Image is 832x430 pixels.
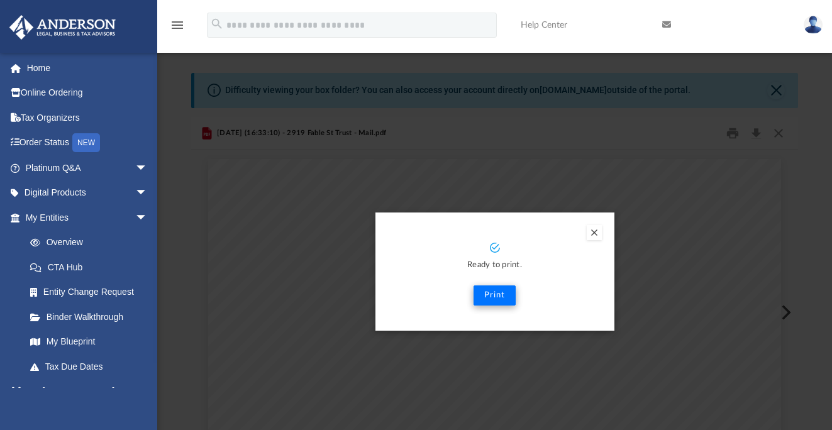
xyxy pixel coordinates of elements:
[18,280,167,305] a: Entity Change Request
[170,18,185,33] i: menu
[9,379,160,404] a: My [PERSON_NAME] Teamarrow_drop_down
[9,80,167,106] a: Online Ordering
[9,180,167,206] a: Digital Productsarrow_drop_down
[804,16,823,34] img: User Pic
[9,155,167,180] a: Platinum Q&Aarrow_drop_down
[135,379,160,405] span: arrow_drop_down
[18,354,167,379] a: Tax Due Dates
[388,258,602,273] p: Ready to print.
[9,105,167,130] a: Tax Organizers
[6,15,119,40] img: Anderson Advisors Platinum Portal
[9,55,167,80] a: Home
[135,180,160,206] span: arrow_drop_down
[474,285,516,306] button: Print
[18,304,167,329] a: Binder Walkthrough
[72,133,100,152] div: NEW
[9,130,167,156] a: Order StatusNEW
[135,205,160,231] span: arrow_drop_down
[135,155,160,181] span: arrow_drop_down
[18,255,167,280] a: CTA Hub
[210,17,224,31] i: search
[170,24,185,33] a: menu
[18,230,167,255] a: Overview
[9,205,167,230] a: My Entitiesarrow_drop_down
[18,329,160,355] a: My Blueprint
